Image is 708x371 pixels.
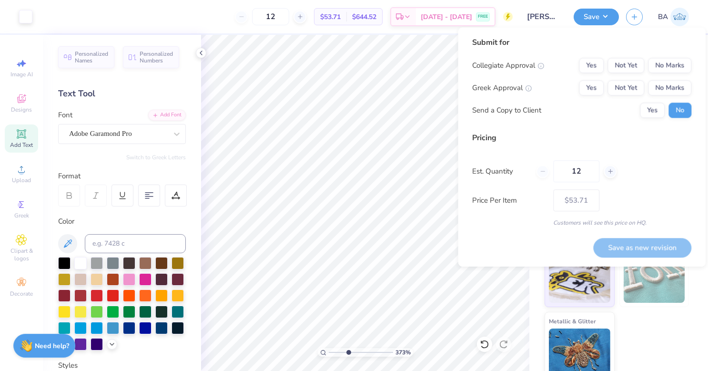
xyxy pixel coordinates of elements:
span: Personalized Numbers [140,51,173,64]
div: Format [58,171,187,182]
span: Upload [12,176,31,184]
img: Standard [549,255,610,303]
a: BA [658,8,689,26]
strong: Need help? [35,341,69,350]
span: Add Text [10,141,33,149]
button: No Marks [648,80,691,95]
div: Send a Copy to Client [472,105,541,116]
div: Greek Approval [472,82,532,93]
button: No [668,103,691,118]
label: Price Per Item [472,195,546,206]
button: Yes [640,103,665,118]
span: Designs [11,106,32,113]
input: – – [553,160,599,182]
div: Submit for [472,37,691,48]
span: [DATE] - [DATE] [421,12,472,22]
button: Not Yet [607,80,644,95]
span: Personalized Names [75,51,109,64]
button: Save [574,9,619,25]
div: Styles [58,360,186,371]
span: Greek [14,212,29,219]
button: Yes [579,80,604,95]
span: Metallic & Glitter [549,316,596,326]
div: Customers will see this price on HQ. [472,218,691,227]
span: 373 % [395,348,411,357]
span: Decorate [10,290,33,298]
label: Est. Quantity [472,166,529,177]
label: Font [58,110,72,121]
img: 3D Puff [624,255,685,303]
div: Pricing [472,132,691,144]
input: – – [252,8,289,25]
span: BA [658,11,668,22]
div: Color [58,216,186,227]
span: $53.71 [320,12,341,22]
img: Beth Anne Fox [670,8,689,26]
span: $644.52 [352,12,376,22]
button: No Marks [648,58,691,73]
input: e.g. 7428 c [85,234,186,253]
button: Not Yet [607,58,644,73]
button: Yes [579,58,604,73]
input: Untitled Design [520,7,566,26]
div: Text Tool [58,87,186,100]
span: Image AI [10,71,33,78]
div: Add Font [148,110,186,121]
button: Switch to Greek Letters [126,154,186,161]
span: FREE [478,13,488,20]
span: Clipart & logos [5,247,38,262]
div: Collegiate Approval [472,60,544,71]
